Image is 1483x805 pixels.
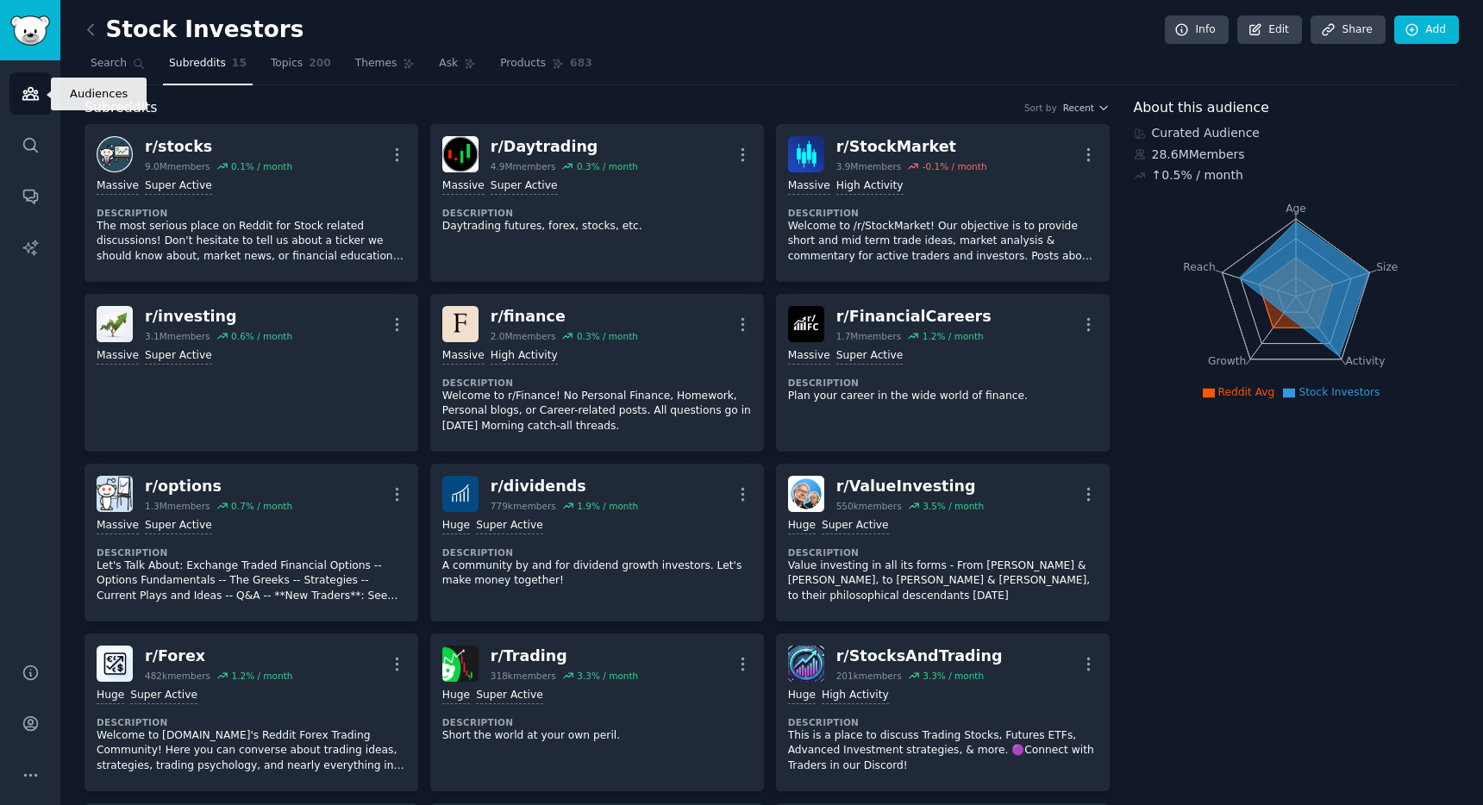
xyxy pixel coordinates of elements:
div: Huge [97,688,124,704]
div: r/ FinancialCareers [836,306,992,328]
tspan: Size [1376,260,1398,272]
img: Forex [97,646,133,682]
dt: Description [788,377,1098,389]
dt: Description [788,546,1098,559]
p: Daytrading futures, forex, stocks, etc. [442,219,752,234]
div: 1.2 % / month [231,670,292,682]
div: Sort by [1024,102,1057,114]
div: 201k members [836,670,902,682]
dt: Description [442,546,752,559]
div: 3.3 % / month [923,670,984,682]
div: Super Active [476,688,543,704]
div: High Activity [822,688,889,704]
span: 15 [232,56,247,72]
a: Subreddits15 [163,50,253,85]
a: investingr/investing3.1Mmembers0.6% / monthMassiveSuper Active [84,294,418,452]
h2: Stock Investors [84,16,303,44]
img: StockMarket [788,136,824,172]
span: Recent [1063,102,1094,114]
div: High Activity [836,178,904,195]
div: Massive [788,348,830,365]
p: Short the world at your own peril. [442,728,752,744]
a: Ask [433,50,482,85]
div: Massive [442,178,485,195]
div: 0.3 % / month [577,160,638,172]
div: 1.7M members [836,330,902,342]
div: r/ Forex [145,646,292,667]
div: 3.9M members [836,160,902,172]
img: Trading [442,646,479,682]
dt: Description [442,207,752,219]
a: Tradingr/Trading318kmembers3.3% / monthHugeSuper ActiveDescriptionShort the world at your own peril. [430,633,764,791]
span: Ask [439,56,458,72]
button: Recent [1063,102,1110,114]
a: optionsr/options1.3Mmembers0.7% / monthMassiveSuper ActiveDescriptionLet's Talk About: Exchange T... [84,464,418,621]
div: Super Active [491,178,558,195]
div: 482k members [145,670,210,682]
dt: Description [788,207,1098,219]
div: Huge [788,688,816,704]
div: 3.1M members [145,330,210,342]
dt: Description [442,377,752,389]
p: Value investing in all its forms - From [PERSON_NAME] & [PERSON_NAME], to [PERSON_NAME] & [PERSON... [788,559,1098,604]
div: Massive [97,348,139,365]
div: 3.5 % / month [923,500,984,512]
div: Super Active [822,518,889,534]
dt: Description [97,207,406,219]
div: Huge [442,688,470,704]
div: Massive [788,178,830,195]
div: 1.9 % / month [577,500,638,512]
div: r/ StocksAndTrading [836,646,1003,667]
div: 3.3 % / month [577,670,638,682]
img: StocksAndTrading [788,646,824,682]
a: Daytradingr/Daytrading4.9Mmembers0.3% / monthMassiveSuper ActiveDescriptionDaytrading futures, fo... [430,124,764,282]
dt: Description [97,546,406,559]
span: Stock Investors [1298,386,1380,398]
tspan: Growth [1208,355,1246,367]
div: Massive [97,518,139,534]
div: 0.1 % / month [231,160,292,172]
div: r/ finance [491,306,638,328]
a: FinancialCareersr/FinancialCareers1.7Mmembers1.2% / monthMassiveSuper ActiveDescriptionPlan your ... [776,294,1110,452]
div: Super Active [145,178,212,195]
a: Forexr/Forex482kmembers1.2% / monthHugeSuper ActiveDescriptionWelcome to [DOMAIN_NAME]'s Reddit F... [84,633,418,791]
p: This is a place to discuss Trading Stocks, Futures ETFs, Advanced Investment strategies, & more. ... [788,728,1098,774]
div: ↑ 0.5 % / month [1152,166,1243,184]
div: r/ Trading [491,646,638,667]
div: Curated Audience [1134,124,1460,142]
p: Welcome to r/Finance! No Personal Finance, Homework, Personal blogs, or Career-related posts. All... [442,389,752,434]
p: A community by and for dividend growth investors. Let's make money together! [442,559,752,589]
img: finance [442,306,479,342]
div: 28.6M Members [1134,146,1460,164]
div: Massive [97,178,139,195]
div: Huge [442,518,470,534]
div: 1.3M members [145,500,210,512]
p: The most serious place on Reddit for Stock related discussions! Don't hesitate to tell us about a... [97,219,406,265]
span: About this audience [1134,97,1269,119]
span: Themes [355,56,397,72]
a: Search [84,50,151,85]
img: options [97,476,133,512]
a: Add [1394,16,1459,45]
div: Super Active [145,348,212,365]
div: r/ options [145,476,292,497]
img: Daytrading [442,136,479,172]
a: Info [1165,16,1229,45]
dt: Description [442,716,752,728]
span: Topics [271,56,303,72]
div: -0.1 % / month [923,160,987,172]
p: Let's Talk About: Exchange Traded Financial Options -- Options Fundamentals -- The Greeks -- Stra... [97,559,406,604]
div: 4.9M members [491,160,556,172]
img: dividends [442,476,479,512]
dt: Description [788,716,1098,728]
img: ValueInvesting [788,476,824,512]
div: 318k members [491,670,556,682]
div: 1.2 % / month [923,330,984,342]
div: Huge [788,518,816,534]
tspan: Age [1286,203,1306,215]
span: 200 [309,56,331,72]
div: 2.0M members [491,330,556,342]
div: 0.6 % / month [231,330,292,342]
div: 0.7 % / month [231,500,292,512]
span: Search [91,56,127,72]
